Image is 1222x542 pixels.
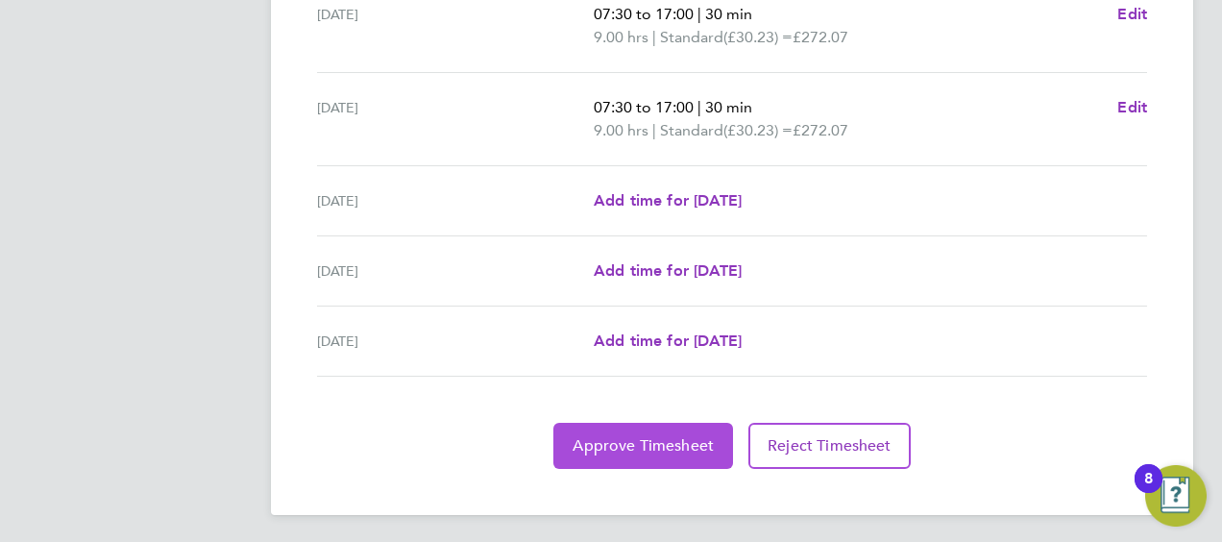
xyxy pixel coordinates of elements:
div: [DATE] [317,96,594,142]
span: Approve Timesheet [573,436,714,456]
div: 8 [1144,479,1153,504]
a: Edit [1117,3,1147,26]
span: Add time for [DATE] [594,332,742,350]
span: Reject Timesheet [768,436,892,456]
span: 9.00 hrs [594,121,648,139]
span: Add time for [DATE] [594,261,742,280]
span: £272.07 [793,28,848,46]
span: (£30.23) = [723,121,793,139]
span: 30 min [705,98,752,116]
a: Add time for [DATE] [594,259,742,283]
span: 07:30 to 17:00 [594,5,694,23]
a: Edit [1117,96,1147,119]
div: [DATE] [317,3,594,49]
span: Edit [1117,5,1147,23]
span: | [652,28,656,46]
a: Add time for [DATE] [594,330,742,353]
span: | [697,5,701,23]
button: Reject Timesheet [748,423,911,469]
div: [DATE] [317,259,594,283]
div: [DATE] [317,189,594,212]
button: Approve Timesheet [553,423,733,469]
span: | [652,121,656,139]
span: Add time for [DATE] [594,191,742,209]
a: Add time for [DATE] [594,189,742,212]
span: £272.07 [793,121,848,139]
span: | [697,98,701,116]
span: Edit [1117,98,1147,116]
div: [DATE] [317,330,594,353]
span: 30 min [705,5,752,23]
span: Standard [660,119,723,142]
span: Standard [660,26,723,49]
span: 07:30 to 17:00 [594,98,694,116]
span: 9.00 hrs [594,28,648,46]
span: (£30.23) = [723,28,793,46]
button: Open Resource Center, 8 new notifications [1145,465,1207,527]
